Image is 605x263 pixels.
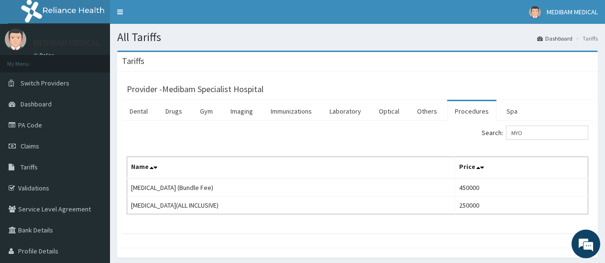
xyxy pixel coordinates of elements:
[127,85,264,94] h3: Provider - Medibam Specialist Hospital
[21,79,69,87] span: Switch Providers
[127,179,455,197] td: [MEDICAL_DATA] (Bundle Fee)
[117,31,598,43] h1: All Tariffs
[33,52,56,59] a: Online
[33,39,100,47] p: MEDIBAM MEDICAL
[529,6,541,18] img: User Image
[21,100,52,108] span: Dashboard
[223,101,261,121] a: Imaging
[158,101,190,121] a: Drugs
[499,101,525,121] a: Spa
[21,163,38,171] span: Tariffs
[547,8,598,16] span: MEDIBAM MEDICAL
[506,126,588,140] input: Search:
[447,101,496,121] a: Procedures
[122,101,155,121] a: Dental
[21,142,39,150] span: Claims
[482,126,588,140] label: Search:
[122,57,144,65] h3: Tariffs
[573,34,598,42] li: Tariffs
[192,101,220,121] a: Gym
[455,179,588,197] td: 450000
[455,197,588,214] td: 250000
[127,157,455,179] th: Name
[127,197,455,214] td: [MEDICAL_DATA](ALL INCLUSIVE)
[322,101,369,121] a: Laboratory
[5,29,26,50] img: User Image
[263,101,319,121] a: Immunizations
[371,101,407,121] a: Optical
[455,157,588,179] th: Price
[409,101,445,121] a: Others
[537,34,572,42] a: Dashboard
